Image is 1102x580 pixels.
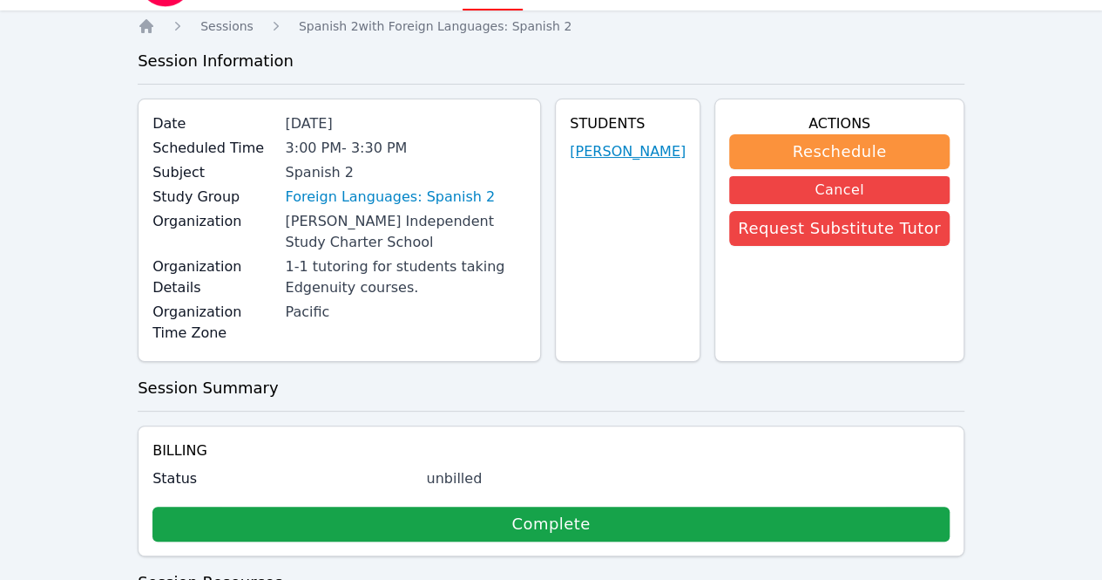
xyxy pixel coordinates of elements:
label: Study Group [152,187,274,208]
div: 1-1 tutoring for students taking Edgenuity courses. [285,256,526,298]
span: Sessions [200,19,254,33]
span: Spanish 2 with Foreign Languages: Spanish 2 [299,19,571,33]
h3: Session Summary [138,376,964,400]
button: Request Substitute Tutor [729,211,950,246]
h3: Session Information [138,49,964,73]
label: Organization Time Zone [152,302,274,344]
a: Foreign Languages: Spanish 2 [285,187,495,208]
div: Spanish 2 [285,162,526,183]
a: Sessions [200,17,254,35]
h4: Students [570,113,686,134]
label: Subject [152,162,274,183]
nav: Breadcrumb [138,17,964,35]
label: Scheduled Time [152,138,274,159]
button: Cancel [729,176,950,204]
div: [PERSON_NAME] Independent Study Charter School [285,211,526,253]
div: [DATE] [285,113,526,134]
label: Date [152,113,274,134]
label: Organization Details [152,256,274,298]
div: 3:00 PM - 3:30 PM [285,138,526,159]
a: Complete [152,507,950,542]
label: Organization [152,211,274,232]
a: Spanish 2with Foreign Languages: Spanish 2 [299,17,571,35]
div: Pacific [285,302,526,323]
button: Reschedule [729,134,950,169]
label: Status [152,468,416,489]
h4: Actions [729,113,950,134]
h4: Billing [152,440,950,461]
div: unbilled [426,468,950,489]
a: [PERSON_NAME] [570,141,686,162]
